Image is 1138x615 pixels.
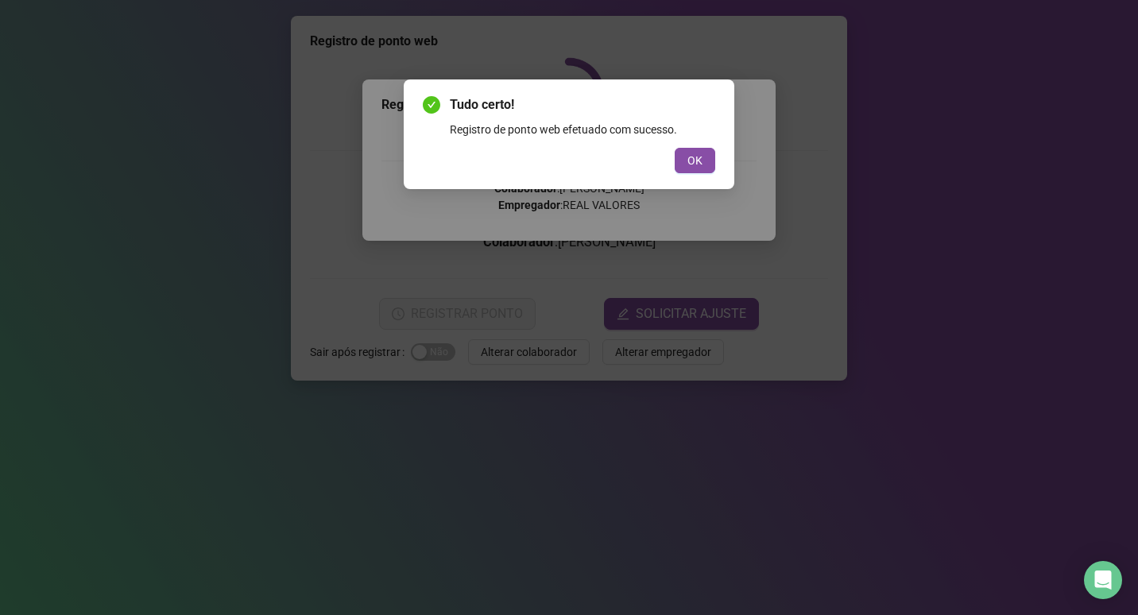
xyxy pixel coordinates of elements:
div: Open Intercom Messenger [1084,561,1122,599]
span: OK [687,152,703,169]
div: Registro de ponto web efetuado com sucesso. [450,121,715,138]
span: Tudo certo! [450,95,715,114]
button: OK [675,148,715,173]
span: check-circle [423,96,440,114]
